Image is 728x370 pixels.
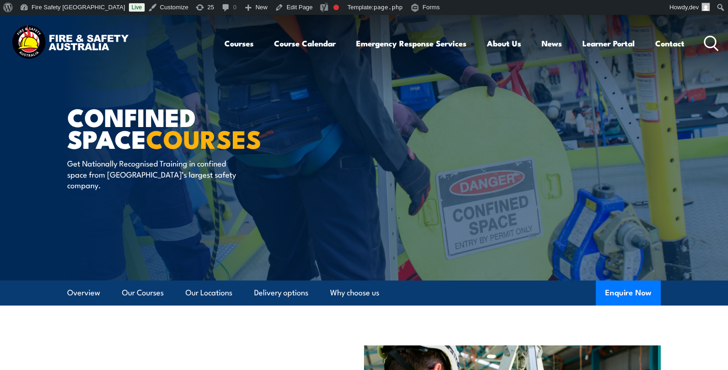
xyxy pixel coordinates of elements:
[67,281,100,305] a: Overview
[356,31,466,56] a: Emergency Response Services
[254,281,308,305] a: Delivery options
[596,281,661,306] button: Enquire Now
[542,31,562,56] a: News
[122,281,164,305] a: Our Courses
[582,31,635,56] a: Learner Portal
[330,281,379,305] a: Why choose us
[374,4,403,11] span: page.php
[146,119,262,157] strong: COURSES
[129,3,145,12] a: Live
[67,106,296,149] h1: Confined Space
[333,5,339,10] div: Focus keyphrase not set
[224,31,254,56] a: Courses
[274,31,336,56] a: Course Calendar
[487,31,521,56] a: About Us
[655,31,684,56] a: Contact
[689,4,699,11] span: dev
[67,158,236,190] p: Get Nationally Recognised Training in confined space from [GEOGRAPHIC_DATA]’s largest safety comp...
[185,281,232,305] a: Our Locations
